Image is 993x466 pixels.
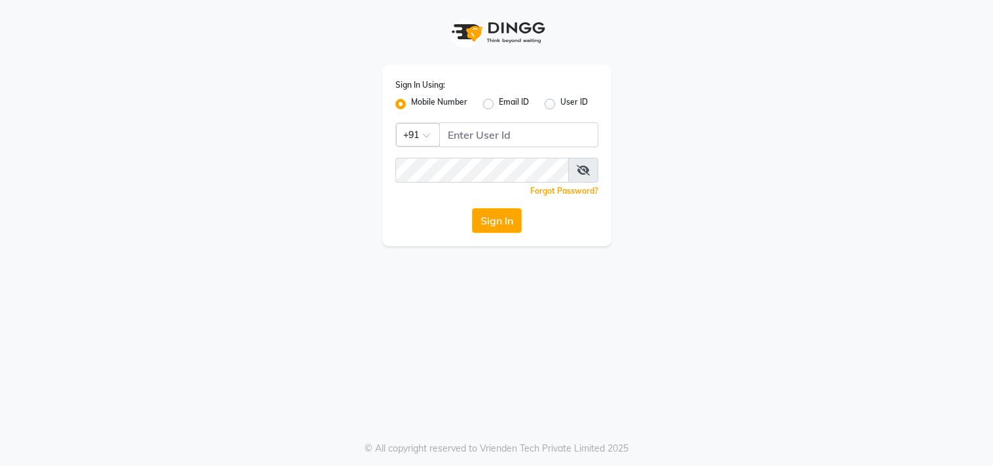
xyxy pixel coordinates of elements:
[395,79,445,91] label: Sign In Using:
[395,158,569,183] input: Username
[499,96,529,112] label: Email ID
[444,13,549,52] img: logo1.svg
[439,122,598,147] input: Username
[472,208,522,233] button: Sign In
[530,186,598,196] a: Forgot Password?
[411,96,467,112] label: Mobile Number
[560,96,588,112] label: User ID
